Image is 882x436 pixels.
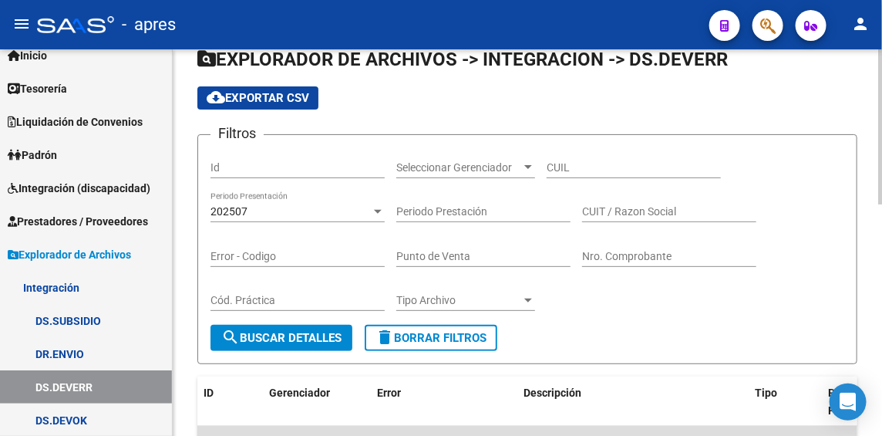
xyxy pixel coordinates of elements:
[8,213,148,230] span: Prestadores / Proveedores
[207,88,225,106] mat-icon: cloud_download
[210,123,264,144] h3: Filtros
[365,325,497,351] button: Borrar Filtros
[755,387,777,399] span: Tipo
[207,91,309,105] span: Exportar CSV
[396,161,521,174] span: Seleccionar Gerenciador
[375,331,486,345] span: Borrar Filtros
[221,328,240,346] mat-icon: search
[210,205,247,218] span: 202507
[197,86,318,110] button: Exportar CSV
[221,331,342,345] span: Buscar Detalles
[204,387,214,399] span: ID
[517,377,749,428] datatable-header-cell: Descripción
[749,377,822,428] datatable-header-cell: Tipo
[375,328,394,346] mat-icon: delete
[197,49,728,70] span: EXPLORADOR DE ARCHIVOS -> INTEGRACION -> DS.DEVERR
[8,246,131,263] span: Explorador de Archivos
[377,387,401,399] span: Error
[396,294,521,307] span: Tipo Archivo
[851,15,870,33] mat-icon: person
[197,377,263,428] datatable-header-cell: ID
[122,8,176,42] span: - apres
[210,325,352,351] button: Buscar Detalles
[523,387,581,399] span: Descripción
[8,180,150,197] span: Integración (discapacidad)
[8,47,47,64] span: Inicio
[8,80,67,97] span: Tesorería
[830,384,867,421] div: Open Intercom Messenger
[269,387,330,399] span: Gerenciador
[12,15,31,33] mat-icon: menu
[8,147,57,164] span: Padrón
[8,113,143,130] span: Liquidación de Convenios
[263,377,371,428] datatable-header-cell: Gerenciador
[371,377,517,428] datatable-header-cell: Error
